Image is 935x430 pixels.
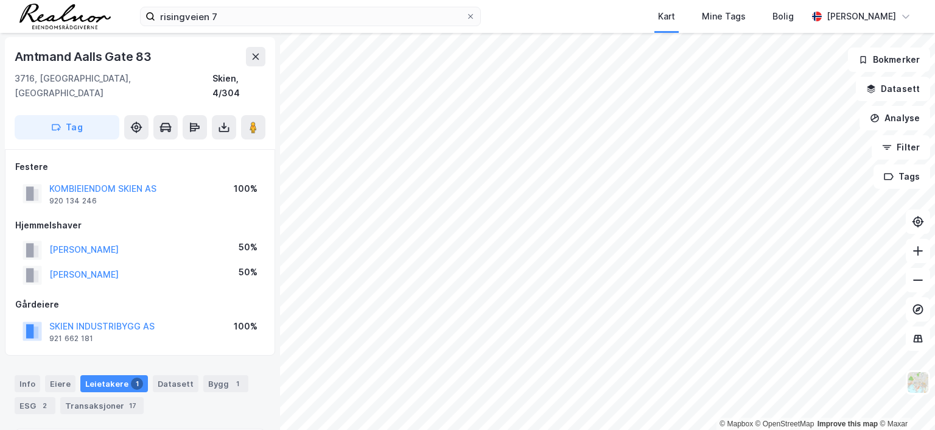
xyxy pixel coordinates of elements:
div: 2 [38,400,51,412]
div: Festere [15,160,265,174]
div: Transaksjoner [60,397,144,414]
div: 17 [127,400,139,412]
div: Bolig [772,9,794,24]
div: Kontrollprogram for chat [874,372,935,430]
div: Eiere [45,375,75,392]
div: Datasett [153,375,198,392]
div: Bygg [203,375,248,392]
div: Mine Tags [702,9,746,24]
iframe: Chat Widget [874,372,935,430]
button: Tag [15,115,119,139]
button: Bokmerker [848,48,930,72]
button: Datasett [856,77,930,101]
div: 50% [239,240,257,255]
div: Hjemmelshaver [15,218,265,233]
div: 1 [231,378,243,390]
div: Leietakere [80,375,148,392]
div: 3716, [GEOGRAPHIC_DATA], [GEOGRAPHIC_DATA] [15,71,212,100]
input: Søk på adresse, matrikkel, gårdeiere, leietakere eller personer [155,7,466,26]
img: realnor-logo.934646d98de889bb5806.png [19,4,111,29]
div: 100% [234,319,257,334]
a: Improve this map [818,420,878,428]
div: Kart [658,9,675,24]
button: Tags [874,164,930,189]
div: [PERSON_NAME] [827,9,896,24]
div: 100% [234,182,257,196]
div: 50% [239,265,257,280]
a: OpenStreetMap [755,420,814,428]
div: Amtmand Aalls Gate 83 [15,47,154,66]
div: ESG [15,397,55,414]
div: Info [15,375,40,392]
button: Filter [872,135,930,160]
button: Analyse [860,106,930,130]
div: Skien, 4/304 [212,71,265,100]
div: 920 134 246 [49,196,97,206]
div: 921 662 181 [49,334,93,344]
a: Mapbox [720,420,753,428]
img: Z [906,371,930,394]
div: 1 [131,378,143,390]
div: Gårdeiere [15,297,265,312]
